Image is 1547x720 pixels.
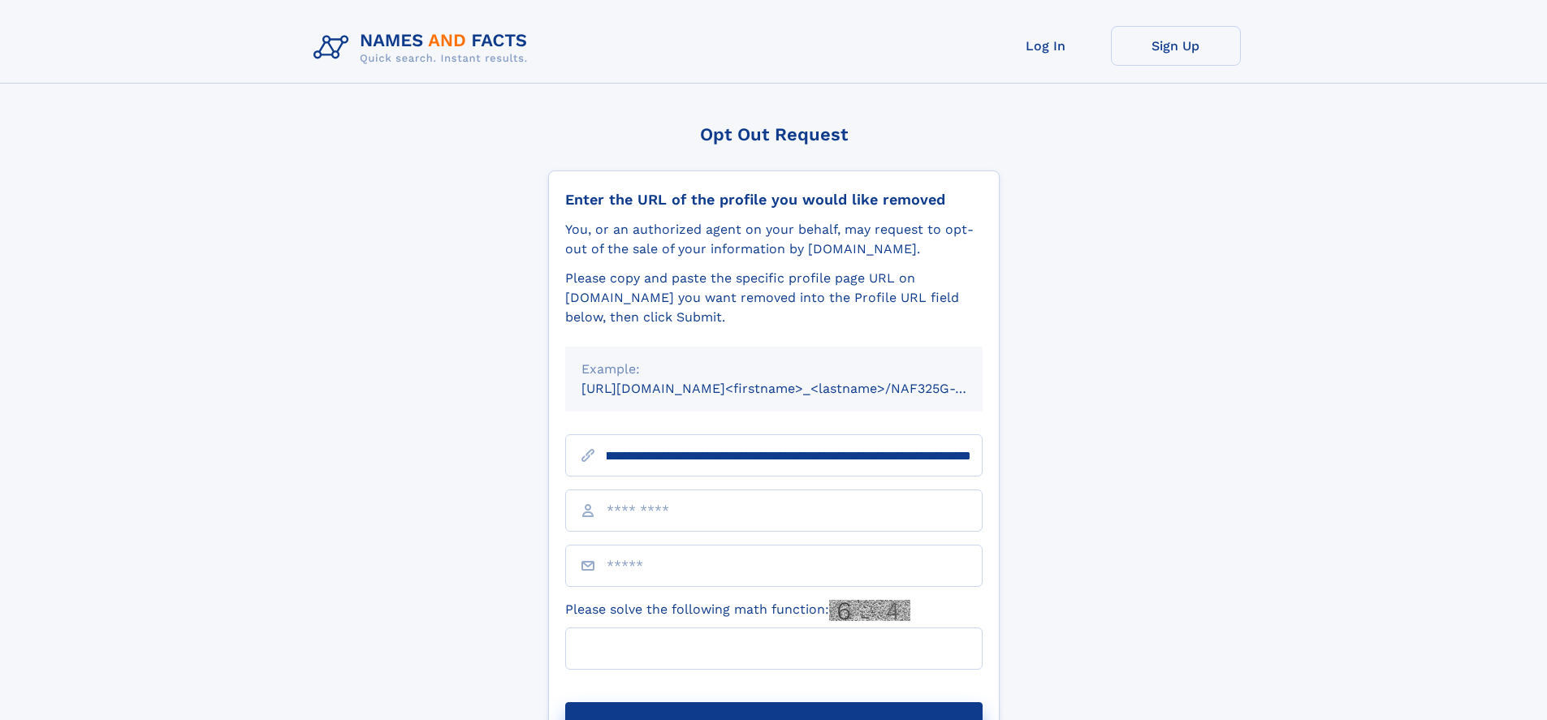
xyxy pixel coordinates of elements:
[981,26,1111,66] a: Log In
[1111,26,1241,66] a: Sign Up
[565,191,983,209] div: Enter the URL of the profile you would like removed
[565,600,910,621] label: Please solve the following math function:
[548,124,1000,144] div: Opt Out Request
[307,26,541,70] img: Logo Names and Facts
[565,269,983,327] div: Please copy and paste the specific profile page URL on [DOMAIN_NAME] you want removed into the Pr...
[565,220,983,259] div: You, or an authorized agent on your behalf, may request to opt-out of the sale of your informatio...
[581,360,966,379] div: Example:
[581,381,1013,396] small: [URL][DOMAIN_NAME]<firstname>_<lastname>/NAF325G-xxxxxxxx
